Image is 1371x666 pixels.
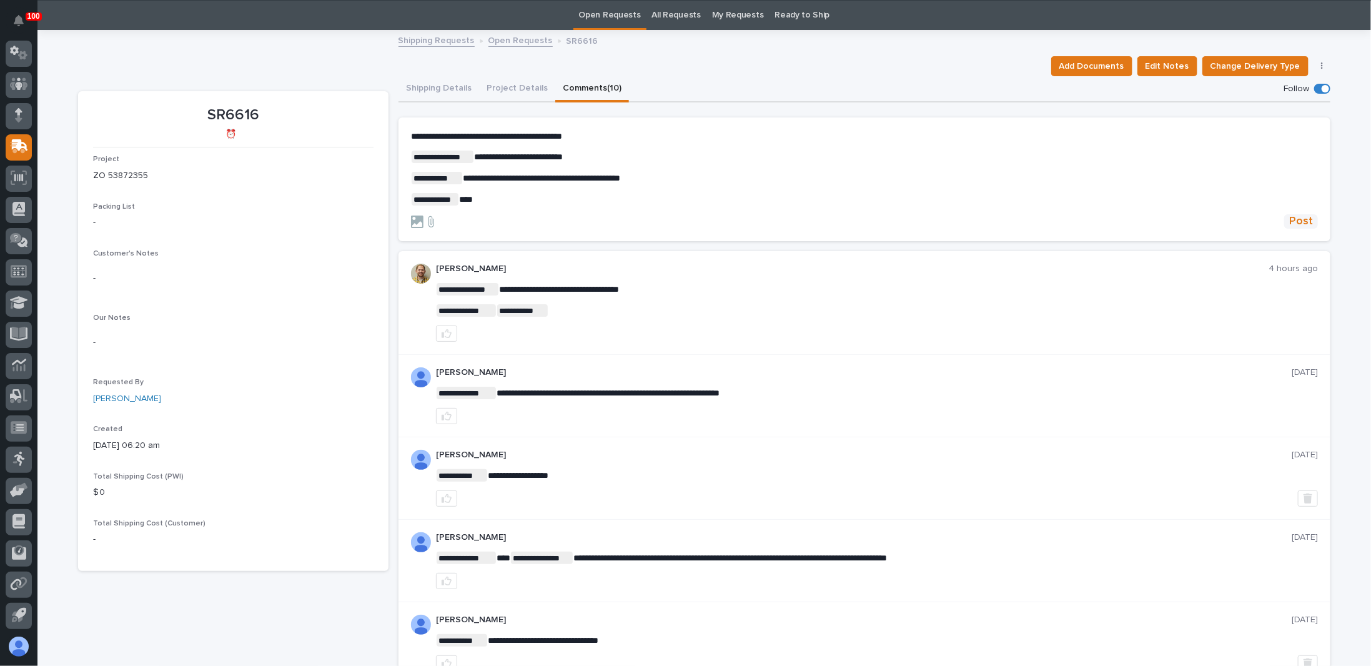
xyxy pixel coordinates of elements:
[1269,264,1318,274] p: 4 hours ago
[93,156,119,163] span: Project
[93,169,374,182] p: ZO 53872355
[93,520,205,527] span: Total Shipping Cost (Customer)
[1292,615,1318,625] p: [DATE]
[1292,450,1318,460] p: [DATE]
[555,76,629,102] button: Comments (10)
[652,1,701,30] a: All Requests
[1210,59,1300,74] span: Change Delivery Type
[93,106,374,124] p: SR6616
[93,379,144,386] span: Requested By
[712,1,764,30] a: My Requests
[6,634,32,660] button: users-avatar
[93,250,159,257] span: Customer's Notes
[479,76,555,102] button: Project Details
[436,532,1292,543] p: [PERSON_NAME]
[93,486,374,499] p: $ 0
[398,76,479,102] button: Shipping Details
[1059,59,1124,74] span: Add Documents
[567,33,598,47] p: SR6616
[1298,490,1318,507] button: Delete post
[93,533,374,546] p: -
[436,408,457,424] button: like this post
[1284,84,1309,94] p: Follow
[411,264,431,284] img: jS5EujRgaRtkHrkIyfCg
[16,15,32,35] div: Notifications100
[27,12,40,21] p: 100
[775,1,829,30] a: Ready to Ship
[436,264,1269,274] p: [PERSON_NAME]
[93,314,131,322] span: Our Notes
[436,450,1292,460] p: [PERSON_NAME]
[398,32,475,47] a: Shipping Requests
[436,326,457,342] button: like this post
[411,450,431,470] img: AFdZucrzKcpQKH9jC-cfEsAZSAlTzo7yxz5Vk-WBr5XOv8fk2o2SBDui5wJFEtGkd79H79_oczbMRVxsFnQCrP5Je6bcu5vP_...
[1289,214,1313,229] span: Post
[1051,56,1132,76] button: Add Documents
[488,32,553,47] a: Open Requests
[1146,59,1189,74] span: Edit Notes
[411,532,431,552] img: AOh14GjpcA6ydKGAvwfezp8OhN30Q3_1BHk5lQOeczEvCIoEuGETHm2tT-JUDAHyqffuBe4ae2BInEDZwLlH3tcCd_oYlV_i4...
[93,129,369,140] p: ⏰
[93,473,184,480] span: Total Shipping Cost (PWI)
[93,216,374,229] p: -
[1284,214,1318,229] button: Post
[93,439,374,452] p: [DATE] 06:20 am
[93,203,135,211] span: Packing List
[1292,367,1318,378] p: [DATE]
[93,392,161,405] a: [PERSON_NAME]
[436,367,1292,378] p: [PERSON_NAME]
[1202,56,1309,76] button: Change Delivery Type
[436,615,1292,625] p: [PERSON_NAME]
[436,490,457,507] button: like this post
[411,367,431,387] img: AOh14GjpcA6ydKGAvwfezp8OhN30Q3_1BHk5lQOeczEvCIoEuGETHm2tT-JUDAHyqffuBe4ae2BInEDZwLlH3tcCd_oYlV_i4...
[579,1,641,30] a: Open Requests
[93,336,374,349] p: -
[6,7,32,34] button: Notifications
[93,425,122,433] span: Created
[93,272,374,285] p: -
[1292,532,1318,543] p: [DATE]
[411,615,431,635] img: AFdZucrzKcpQKH9jC-cfEsAZSAlTzo7yxz5Vk-WBr5XOv8fk2o2SBDui5wJFEtGkd79H79_oczbMRVxsFnQCrP5Je6bcu5vP_...
[1137,56,1197,76] button: Edit Notes
[436,573,457,589] button: like this post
